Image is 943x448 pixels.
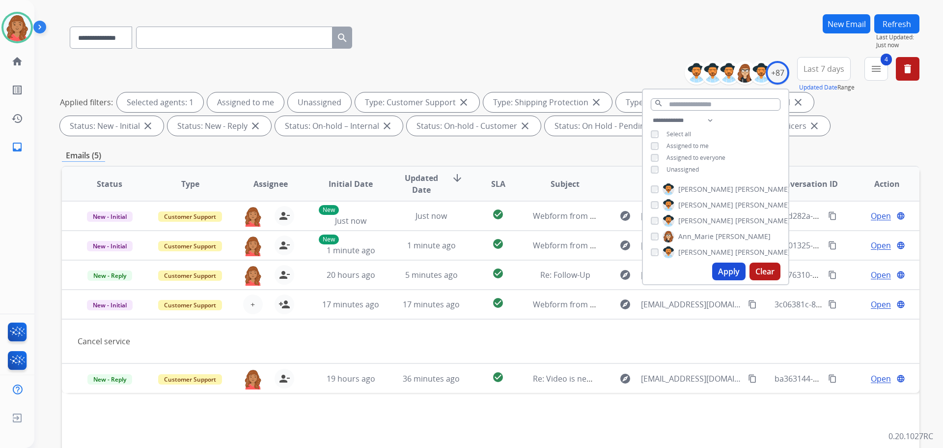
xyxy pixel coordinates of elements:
[492,268,504,279] mat-icon: check_circle
[381,120,393,132] mat-icon: close
[253,178,288,190] span: Assignee
[641,299,742,310] span: [EMAIL_ADDRESS][DOMAIN_NAME]
[896,211,905,220] mat-icon: language
[399,172,444,196] span: Updated Date
[619,299,631,310] mat-icon: explore
[519,120,531,132] mat-icon: close
[590,96,602,108] mat-icon: close
[716,232,771,241] span: [PERSON_NAME]
[666,142,709,150] span: Assigned to me
[158,374,222,385] span: Customer Support
[492,371,504,383] mat-icon: check_circle
[97,178,122,190] span: Status
[329,178,373,190] span: Initial Date
[451,172,463,184] mat-icon: arrow_downward
[87,211,133,222] span: New - Initial
[533,373,607,384] span: Re: Video is needed.
[766,61,789,85] div: +87
[616,92,714,112] div: Type: Reguard CS
[458,96,470,108] mat-icon: close
[641,239,742,251] span: [EMAIL_ADDRESS][DOMAIN_NAME]
[62,149,105,162] p: Emails (5)
[243,206,263,227] img: agent-avatar
[533,299,755,310] span: Webform from [EMAIL_ADDRESS][DOMAIN_NAME] on [DATE]
[319,205,339,215] p: New
[871,269,891,281] span: Open
[288,92,351,112] div: Unassigned
[87,241,133,251] span: New - Initial
[87,300,133,310] span: New - Initial
[749,263,780,280] button: Clear
[243,369,263,389] img: agent-avatar
[533,240,755,251] span: Webform from [EMAIL_ADDRESS][DOMAIN_NAME] on [DATE]
[888,430,933,442] p: 0.20.1027RC
[871,239,891,251] span: Open
[158,211,222,222] span: Customer Support
[792,96,804,108] mat-icon: close
[896,300,905,309] mat-icon: language
[278,373,290,385] mat-icon: person_remove
[870,63,882,75] mat-icon: menu
[799,84,837,91] button: Updated Date
[823,14,870,33] button: New Email
[158,241,222,251] span: Customer Support
[864,57,888,81] button: 4
[896,374,905,383] mat-icon: language
[60,96,113,108] p: Applied filters:
[11,141,23,153] mat-icon: inbox
[735,247,790,257] span: [PERSON_NAME]
[666,165,699,174] span: Unassigned
[142,120,154,132] mat-icon: close
[654,99,663,108] mat-icon: search
[278,239,290,251] mat-icon: person_remove
[748,374,757,383] mat-icon: content_copy
[619,269,631,281] mat-icon: explore
[403,373,460,384] span: 36 minutes ago
[619,210,631,222] mat-icon: explore
[678,247,733,257] span: [PERSON_NAME]
[799,83,855,91] span: Range
[775,178,838,190] span: Conversation ID
[405,269,458,280] span: 5 minutes ago
[712,263,746,280] button: Apply
[3,14,31,41] img: avatar
[896,241,905,250] mat-icon: language
[250,120,261,132] mat-icon: close
[871,299,891,310] span: Open
[902,63,914,75] mat-icon: delete
[278,269,290,281] mat-icon: person_remove
[876,41,919,49] span: Just now
[641,373,742,385] span: [EMAIL_ADDRESS][DOMAIN_NAME]
[87,374,132,385] span: New - Reply
[775,373,926,384] span: ba363144-b3d6-4a6f-8737-c15ddb8996c8
[335,215,366,226] span: Just now
[158,270,222,281] span: Customer Support
[87,270,132,281] span: New - Reply
[678,200,733,210] span: [PERSON_NAME]
[775,299,927,310] span: 3c06381c-8b95-4820-83dd-8aba64a76054
[243,265,263,286] img: agent-avatar
[828,211,837,220] mat-icon: content_copy
[416,210,447,221] span: Just now
[167,116,271,136] div: Status: New - Reply
[748,300,757,309] mat-icon: content_copy
[828,241,837,250] mat-icon: content_copy
[403,299,460,310] span: 17 minutes ago
[491,178,505,190] span: SLA
[678,232,714,241] span: Ann_Marie
[327,245,375,256] span: 1 minute ago
[735,184,790,194] span: [PERSON_NAME]
[828,270,837,279] mat-icon: content_copy
[666,153,725,162] span: Assigned to everyone
[545,116,694,136] div: Status: On Hold - Pending Parts
[678,216,733,226] span: [PERSON_NAME]
[666,130,691,138] span: Select all
[158,300,222,310] span: Customer Support
[250,299,255,310] span: +
[881,54,892,65] span: 4
[278,210,290,222] mat-icon: person_remove
[735,200,790,210] span: [PERSON_NAME]
[797,57,851,81] button: Last 7 days
[407,116,541,136] div: Status: On-hold - Customer
[327,269,375,280] span: 20 hours ago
